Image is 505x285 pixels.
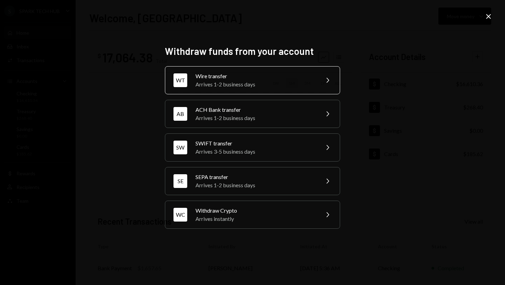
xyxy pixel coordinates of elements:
[165,167,340,195] button: SESEPA transferArrives 1-2 business days
[173,174,187,188] div: SE
[173,73,187,87] div: WT
[195,80,315,88] div: Arrives 1-2 business days
[173,107,187,121] div: AB
[195,181,315,189] div: Arrives 1-2 business days
[195,139,315,147] div: SWIFT transfer
[195,173,315,181] div: SEPA transfer
[173,141,187,154] div: SW
[165,100,340,128] button: ABACH Bank transferArrives 1-2 business days
[173,208,187,222] div: WC
[195,215,315,223] div: Arrives instantly
[195,114,315,122] div: Arrives 1-2 business days
[195,147,315,156] div: Arrives 3-5 business days
[165,66,340,94] button: WTWire transferArrives 1-2 business days
[165,45,340,58] h2: Withdraw funds from your account
[195,106,315,114] div: ACH Bank transfer
[195,72,315,80] div: Wire transfer
[165,201,340,229] button: WCWithdraw CryptoArrives instantly
[165,133,340,162] button: SWSWIFT transferArrives 3-5 business days
[195,206,315,215] div: Withdraw Crypto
